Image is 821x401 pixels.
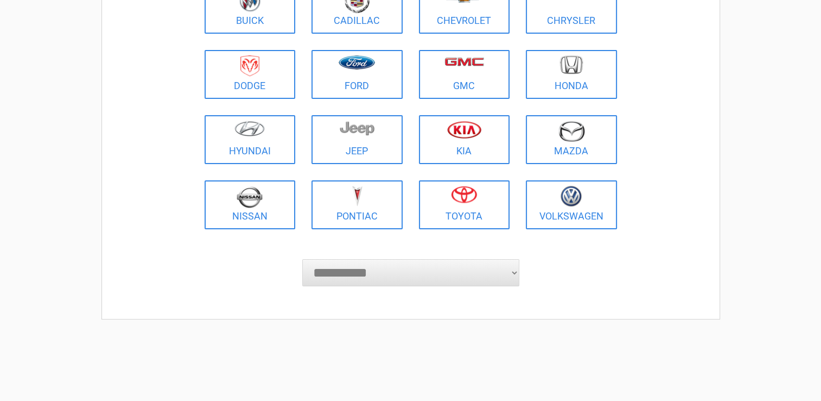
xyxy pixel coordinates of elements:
a: Pontiac [311,180,403,229]
a: Ford [311,50,403,99]
img: gmc [444,57,484,66]
img: mazda [558,121,585,142]
a: Dodge [205,50,296,99]
img: pontiac [352,186,362,206]
img: jeep [340,121,374,136]
img: volkswagen [561,186,582,207]
a: Jeep [311,115,403,164]
img: kia [447,121,481,139]
img: dodge [240,55,259,77]
img: hyundai [234,121,265,136]
img: honda [560,55,583,74]
a: Hyundai [205,115,296,164]
a: Toyota [419,180,510,229]
a: GMC [419,50,510,99]
img: ford [339,55,375,70]
a: Nissan [205,180,296,229]
a: Honda [526,50,617,99]
a: Mazda [526,115,617,164]
a: Kia [419,115,510,164]
a: Volkswagen [526,180,617,229]
img: toyota [451,186,477,203]
img: nissan [237,186,263,208]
